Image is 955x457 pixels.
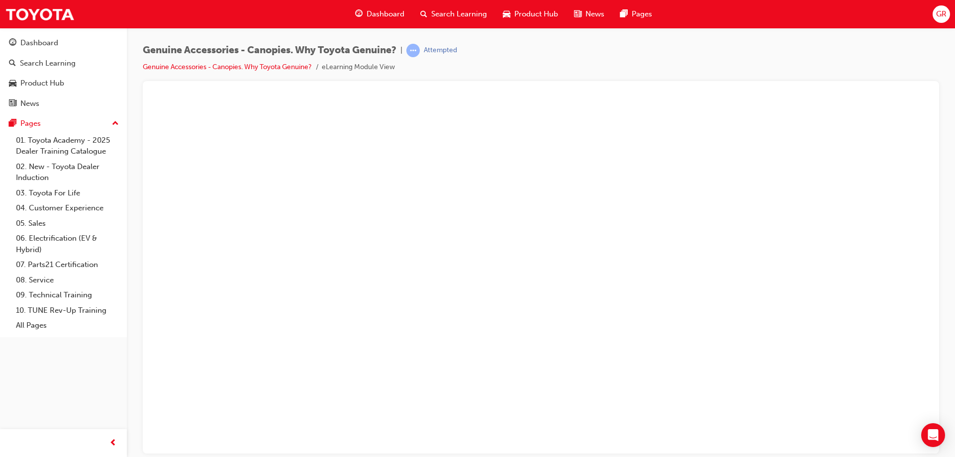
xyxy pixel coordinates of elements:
[4,114,123,133] button: Pages
[5,3,75,25] img: Trak
[4,54,123,73] a: Search Learning
[20,98,39,109] div: News
[12,303,123,318] a: 10. TUNE Rev-Up Training
[12,185,123,201] a: 03. Toyota For Life
[12,318,123,333] a: All Pages
[143,45,396,56] span: Genuine Accessories - Canopies. Why Toyota Genuine?
[109,437,117,450] span: prev-icon
[9,99,16,108] span: news-icon
[9,59,16,68] span: search-icon
[12,216,123,231] a: 05. Sales
[4,74,123,92] a: Product Hub
[574,8,581,20] span: news-icon
[4,32,123,114] button: DashboardSearch LearningProduct HubNews
[355,8,363,20] span: guage-icon
[20,78,64,89] div: Product Hub
[112,117,119,130] span: up-icon
[424,46,457,55] div: Attempted
[20,118,41,129] div: Pages
[12,231,123,257] a: 06. Electrification (EV & Hybrid)
[566,4,612,24] a: news-iconNews
[503,8,510,20] span: car-icon
[143,63,312,71] a: Genuine Accessories - Canopies. Why Toyota Genuine?
[12,273,123,288] a: 08. Service
[406,44,420,57] span: learningRecordVerb_ATTEMPT-icon
[585,8,604,20] span: News
[620,8,628,20] span: pages-icon
[400,45,402,56] span: |
[9,119,16,128] span: pages-icon
[921,423,945,447] div: Open Intercom Messenger
[367,8,404,20] span: Dashboard
[12,200,123,216] a: 04. Customer Experience
[495,4,566,24] a: car-iconProduct Hub
[936,8,947,20] span: GR
[4,94,123,113] a: News
[431,8,487,20] span: Search Learning
[514,8,558,20] span: Product Hub
[12,257,123,273] a: 07. Parts21 Certification
[12,133,123,159] a: 01. Toyota Academy - 2025 Dealer Training Catalogue
[632,8,652,20] span: Pages
[420,8,427,20] span: search-icon
[322,62,395,73] li: eLearning Module View
[9,39,16,48] span: guage-icon
[4,34,123,52] a: Dashboard
[12,287,123,303] a: 09. Technical Training
[412,4,495,24] a: search-iconSearch Learning
[347,4,412,24] a: guage-iconDashboard
[612,4,660,24] a: pages-iconPages
[20,58,76,69] div: Search Learning
[12,159,123,185] a: 02. New - Toyota Dealer Induction
[933,5,950,23] button: GR
[9,79,16,88] span: car-icon
[20,37,58,49] div: Dashboard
